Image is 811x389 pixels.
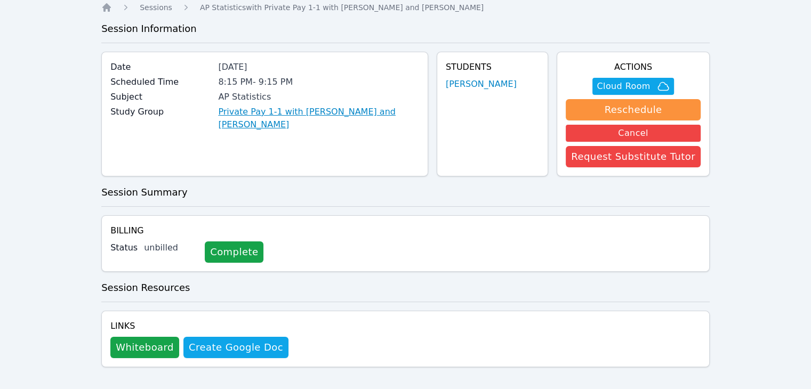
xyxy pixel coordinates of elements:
[566,61,701,74] h4: Actions
[597,80,650,93] span: Cloud Room
[183,337,288,358] button: Create Google Doc
[110,241,138,254] label: Status
[101,21,710,36] h3: Session Information
[140,3,172,12] span: Sessions
[110,76,212,88] label: Scheduled Time
[446,61,539,74] h4: Students
[566,99,701,120] button: Reschedule
[446,78,517,91] a: [PERSON_NAME]
[110,61,212,74] label: Date
[101,2,710,13] nav: Breadcrumb
[140,2,172,13] a: Sessions
[101,185,710,200] h3: Session Summary
[101,280,710,295] h3: Session Resources
[189,340,283,355] span: Create Google Doc
[566,125,701,142] button: Cancel
[218,106,419,131] a: Private Pay 1-1 with [PERSON_NAME] and [PERSON_NAME]
[200,2,484,13] a: AP Statisticswith Private Pay 1-1 with [PERSON_NAME] and [PERSON_NAME]
[218,76,419,88] div: 8:15 PM - 9:15 PM
[566,146,701,167] button: Request Substitute Tutor
[110,320,288,333] h4: Links
[110,106,212,118] label: Study Group
[205,241,263,263] a: Complete
[110,224,701,237] h4: Billing
[110,337,179,358] button: Whiteboard
[218,91,419,103] div: AP Statistics
[144,241,196,254] div: unbilled
[200,3,484,12] span: AP Statistics with Private Pay 1-1 with [PERSON_NAME] and [PERSON_NAME]
[592,78,673,95] button: Cloud Room
[110,91,212,103] label: Subject
[218,61,419,74] div: [DATE]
